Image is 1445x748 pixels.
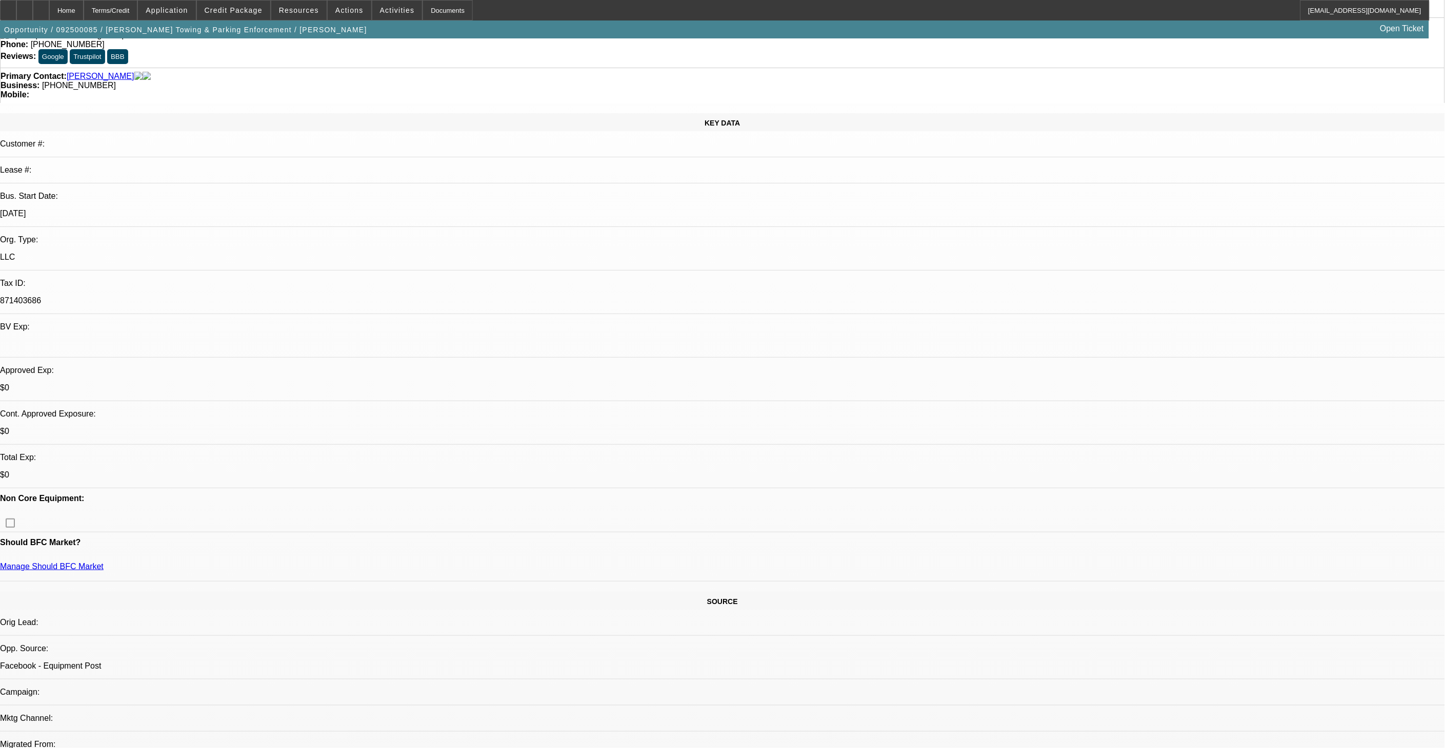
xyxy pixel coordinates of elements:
[143,72,151,81] img: linkedin-icon.png
[380,6,415,14] span: Activities
[705,119,740,127] span: KEY DATA
[38,49,68,64] button: Google
[205,6,263,14] span: Credit Package
[70,49,105,64] button: Trustpilot
[1,40,28,49] strong: Phone:
[107,49,128,64] button: BBB
[134,72,143,81] img: facebook-icon.png
[42,81,116,90] span: [PHONE_NUMBER]
[31,40,105,49] span: [PHONE_NUMBER]
[271,1,327,20] button: Resources
[707,597,738,606] span: SOURCE
[1,81,39,90] strong: Business:
[1376,20,1428,37] a: Open Ticket
[1,90,29,99] strong: Mobile:
[335,6,364,14] span: Actions
[1,52,36,60] strong: Reviews:
[138,1,195,20] button: Application
[328,1,371,20] button: Actions
[4,26,367,34] span: Opportunity / 092500085 / [PERSON_NAME] Towing & Parking Enforcement / [PERSON_NAME]
[146,6,188,14] span: Application
[279,6,319,14] span: Resources
[67,72,134,81] a: [PERSON_NAME]
[1,72,67,81] strong: Primary Contact:
[372,1,423,20] button: Activities
[197,1,270,20] button: Credit Package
